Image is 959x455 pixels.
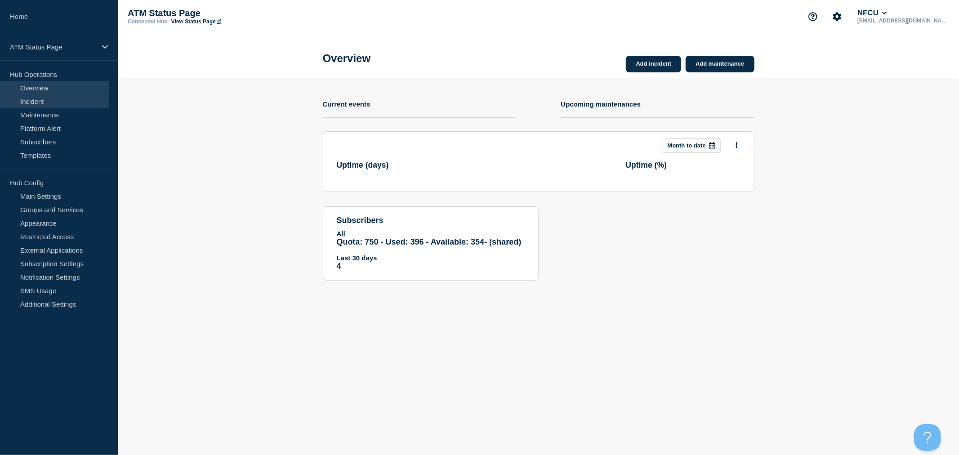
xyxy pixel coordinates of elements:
[914,424,941,451] iframe: Help Scout Beacon - Open
[803,7,822,26] button: Support
[171,18,221,25] a: View Status Page
[128,8,308,18] p: ATM Status Page
[337,230,525,237] p: All
[337,237,522,246] span: Quota: 750 - Used: 396 - Available: 354 - (shared)
[10,43,96,51] p: ATM Status Page
[663,138,721,153] button: Month to date
[561,100,641,108] h4: Upcoming maintenances
[337,262,525,271] p: 4
[337,216,525,225] h4: subscribers
[323,100,370,108] h4: Current events
[668,142,706,149] p: Month to date
[856,18,949,24] p: [EMAIL_ADDRESS][DOMAIN_NAME]
[686,56,754,72] a: Add maintenance
[856,9,889,18] button: NFCU
[626,56,681,72] a: Add incident
[337,161,389,170] h3: Uptime ( days )
[828,7,847,26] button: Account settings
[337,254,525,262] p: Last 30 days
[128,18,168,25] p: Connected Hub
[323,52,371,65] h1: Overview
[626,161,667,170] h3: Uptime ( % )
